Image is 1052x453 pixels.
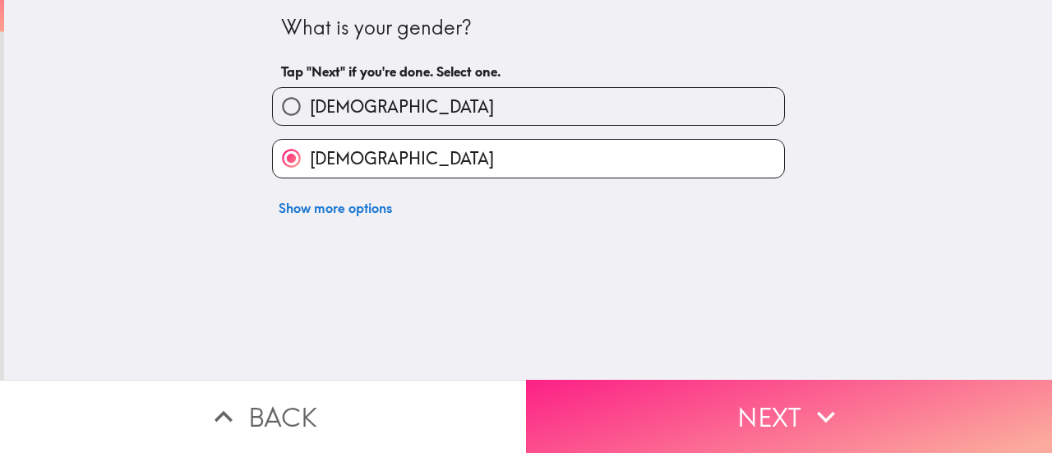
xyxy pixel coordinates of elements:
h6: Tap "Next" if you're done. Select one. [281,62,776,81]
span: [DEMOGRAPHIC_DATA] [310,147,494,170]
span: [DEMOGRAPHIC_DATA] [310,95,494,118]
div: What is your gender? [281,14,776,42]
button: Next [526,380,1052,453]
button: [DEMOGRAPHIC_DATA] [273,140,784,177]
button: Show more options [272,192,399,224]
button: [DEMOGRAPHIC_DATA] [273,88,784,125]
